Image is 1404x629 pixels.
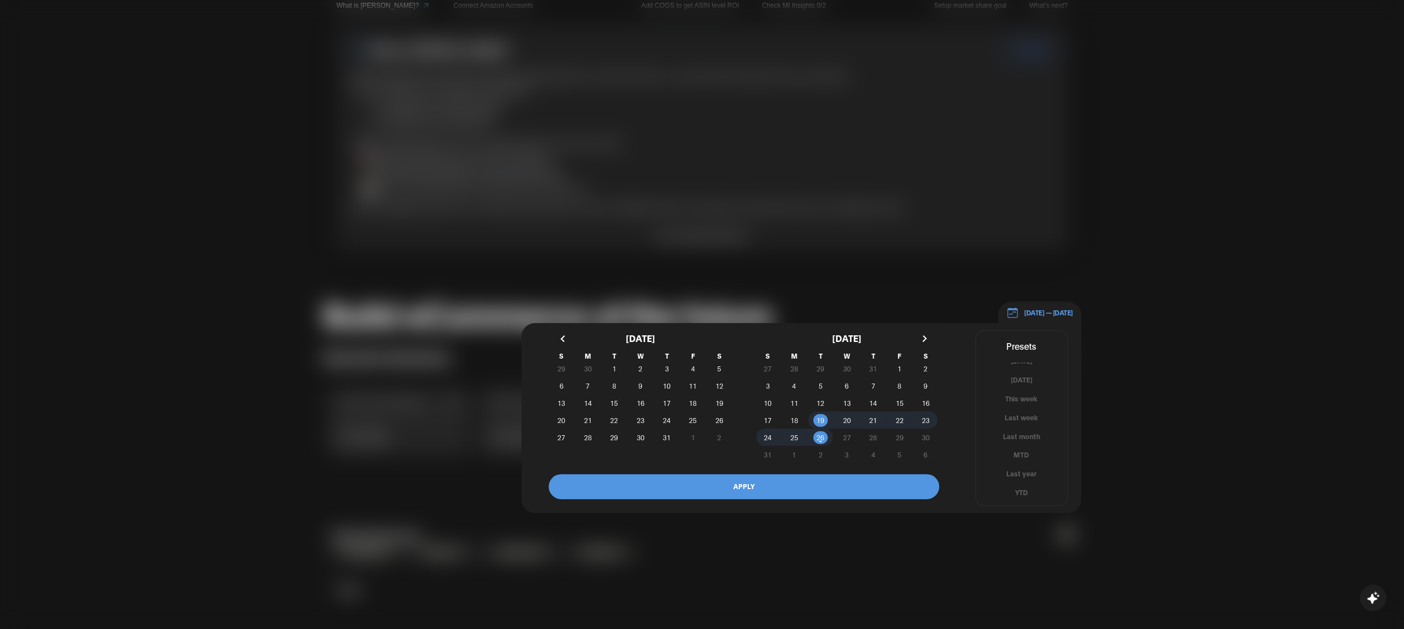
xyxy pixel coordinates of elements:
[610,393,618,413] span: 15
[575,429,601,446] button: 28
[549,323,733,352] div: [DATE]
[575,411,601,429] button: 21
[653,429,680,446] button: 31
[898,359,901,379] span: 1
[680,360,706,377] button: 4
[689,376,697,396] span: 11
[575,394,601,411] button: 14
[807,352,833,360] span: T
[716,376,723,396] span: 12
[869,393,877,413] span: 14
[755,323,939,352] div: [DATE]
[706,352,732,360] span: S
[653,394,680,411] button: 17
[843,427,850,447] span: 27
[807,377,833,394] button: 5
[584,427,592,447] span: 28
[913,429,939,446] button: 30
[575,377,601,394] button: 7
[781,352,807,360] span: M
[764,445,772,465] span: 31
[976,375,1067,385] button: [DATE]
[976,487,1067,498] button: YTD
[1006,306,1018,319] img: 01.01.24 — 07.01.24
[689,410,697,430] span: 25
[834,352,860,360] span: W
[549,411,575,429] button: 20
[610,410,618,430] span: 22
[781,377,807,394] button: 4
[601,429,627,446] button: 29
[843,410,850,430] span: 20
[764,410,772,430] span: 17
[976,450,1067,460] button: MTD
[612,376,616,396] span: 8
[560,376,564,396] span: 6
[886,394,913,411] button: 15
[807,411,833,429] button: 19
[636,393,644,413] span: 16
[807,429,833,446] button: 26
[663,410,671,430] span: 24
[627,429,653,446] button: 30
[895,427,903,447] span: 29
[913,352,939,360] span: S
[612,359,616,379] span: 1
[781,429,807,446] button: 25
[976,412,1067,423] button: Last week
[755,411,781,429] button: 17
[557,427,565,447] span: 27
[860,394,886,411] button: 14
[790,427,798,447] span: 25
[627,377,653,394] button: 9
[610,427,618,447] span: 29
[922,393,930,413] span: 16
[764,427,772,447] span: 24
[706,411,732,429] button: 26
[976,394,1067,404] button: This week
[834,411,860,429] button: 20
[886,352,913,360] span: F
[976,431,1067,442] button: Last month
[755,394,781,411] button: 10
[601,377,627,394] button: 8
[895,410,903,430] span: 22
[781,394,807,411] button: 11
[663,427,671,447] span: 31
[834,429,860,446] button: 27
[922,427,930,447] span: 30
[869,427,877,447] span: 28
[807,394,833,411] button: 12
[976,339,1067,353] div: Presets
[636,410,644,430] span: 23
[834,377,860,394] button: 6
[627,411,653,429] button: 23
[898,376,901,396] span: 8
[922,410,930,430] span: 23
[653,360,680,377] button: 3
[521,323,1081,513] button: [DATE]SMTWTFS29301234567891011121314151617181920212223242526272829303112[DATE]SMTWTFS272829303112...
[869,410,877,430] span: 21
[638,376,642,396] span: 9
[653,352,680,360] span: T
[663,393,671,413] span: 17
[755,429,781,446] button: 24
[755,446,781,463] button: 31
[766,376,770,396] span: 3
[601,394,627,411] button: 15
[638,359,642,379] span: 2
[601,352,627,360] span: T
[860,429,886,446] button: 28
[886,411,913,429] button: 22
[845,376,849,396] span: 6
[601,360,627,377] button: 1
[663,376,671,396] span: 10
[843,393,850,413] span: 13
[680,411,706,429] button: 25
[653,411,680,429] button: 24
[860,411,886,429] button: 21
[913,394,939,411] button: 16
[584,410,592,430] span: 21
[790,393,798,413] span: 11
[575,352,601,360] span: M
